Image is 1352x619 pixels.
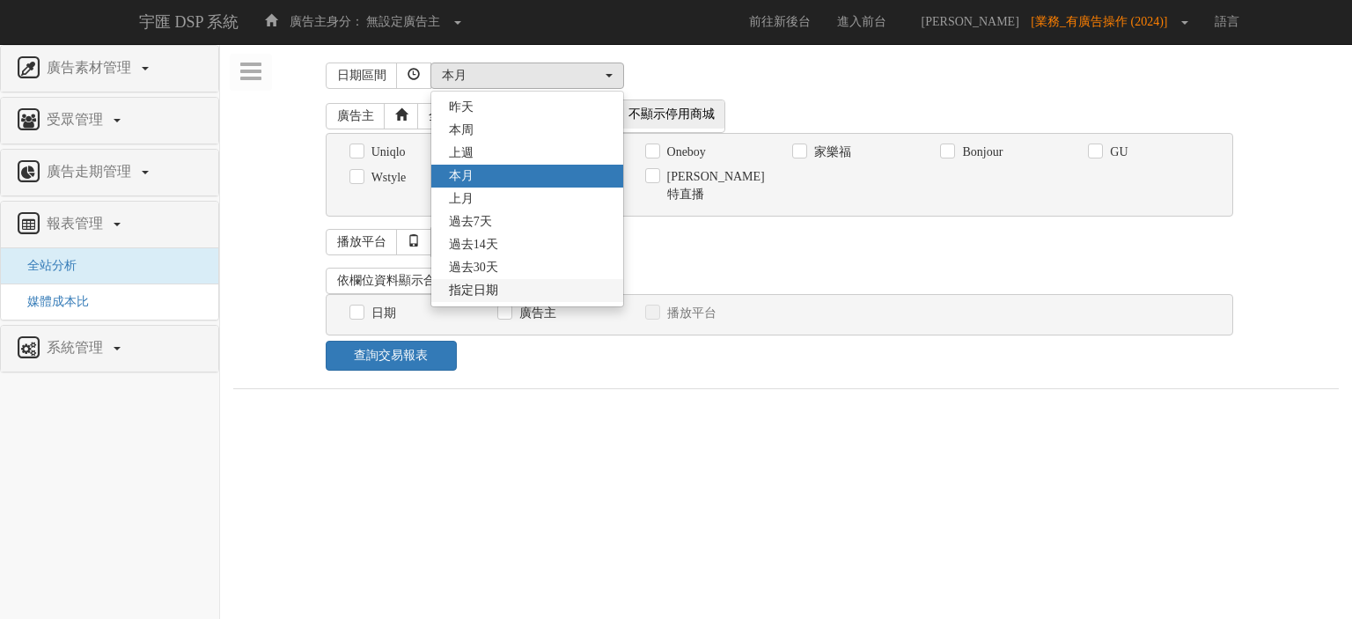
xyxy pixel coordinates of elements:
label: 家樂福 [810,144,851,161]
a: 系統管理 [14,335,205,363]
span: 昨天 [449,99,474,116]
label: 廣告主 [515,305,556,322]
a: 全站分析 [14,259,77,272]
span: 過去7天 [449,213,492,231]
a: 全選 [417,103,465,129]
label: GU [1106,144,1128,161]
span: 廣告主身分： [290,15,364,28]
label: Bonjour [958,144,1003,161]
span: 本月 [449,167,474,185]
label: Uniqlo [367,144,406,161]
a: 受眾管理 [14,107,205,135]
a: 廣告走期管理 [14,158,205,187]
span: 指定日期 [449,282,498,299]
label: 日期 [367,305,396,322]
span: 無設定廣告主 [366,15,440,28]
span: 系統管理 [42,340,112,355]
span: 上週 [449,144,474,162]
div: 本月 [442,67,602,85]
span: 不顯示停用商城 [618,100,725,129]
span: 過去14天 [449,236,498,254]
span: 報表管理 [42,216,112,231]
span: 廣告走期管理 [42,164,140,179]
a: 報表管理 [14,210,205,239]
span: [業務_有廣告操作 (2024)] [1031,15,1176,28]
label: [PERSON_NAME]特直播 [663,168,767,203]
label: Oneboy [663,144,706,161]
label: 播放平台 [663,305,716,322]
label: Wstyle [367,169,407,187]
a: 媒體成本比 [14,295,89,308]
span: 過去30天 [449,259,498,276]
a: 查詢交易報表 [326,341,457,371]
span: 上月 [449,190,474,208]
span: 本周 [449,122,474,139]
button: 本月 [430,63,624,89]
span: [PERSON_NAME] [913,15,1028,28]
span: 受眾管理 [42,112,112,127]
a: 廣告素材管理 [14,55,205,83]
span: 廣告素材管理 [42,60,140,75]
